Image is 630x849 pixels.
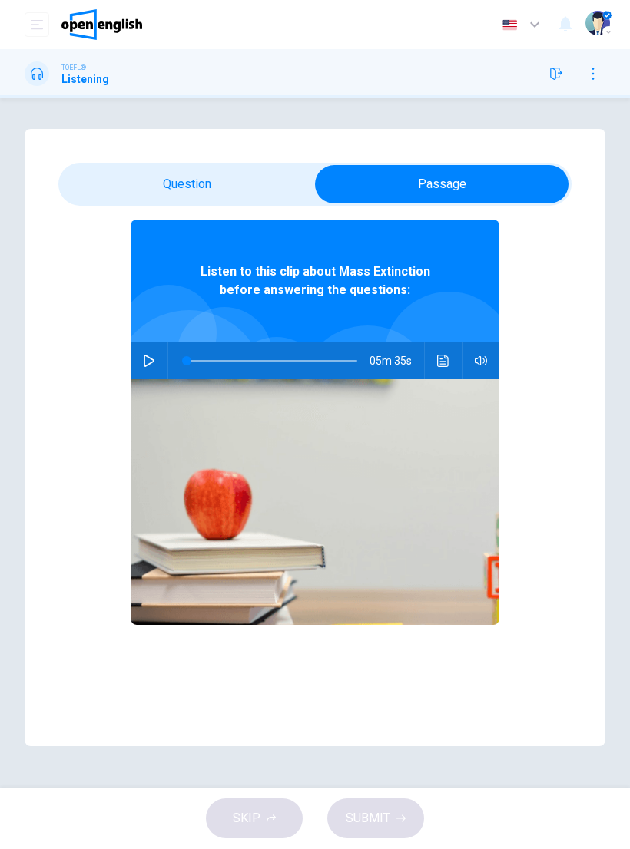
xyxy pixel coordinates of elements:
button: open mobile menu [25,12,49,37]
button: Click to see the audio transcription [431,342,456,379]
span: 05m 35s [370,342,424,379]
img: Listen to this clip about Mass Extinction before answering the questions: [131,379,499,625]
span: TOEFL® [61,62,86,73]
img: en [500,19,519,31]
h1: Listening [61,73,109,85]
span: Listen to this clip about Mass Extinction before answering the questions: [181,263,449,299]
img: OpenEnglish logo [61,9,142,40]
img: Profile picture [585,11,610,35]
